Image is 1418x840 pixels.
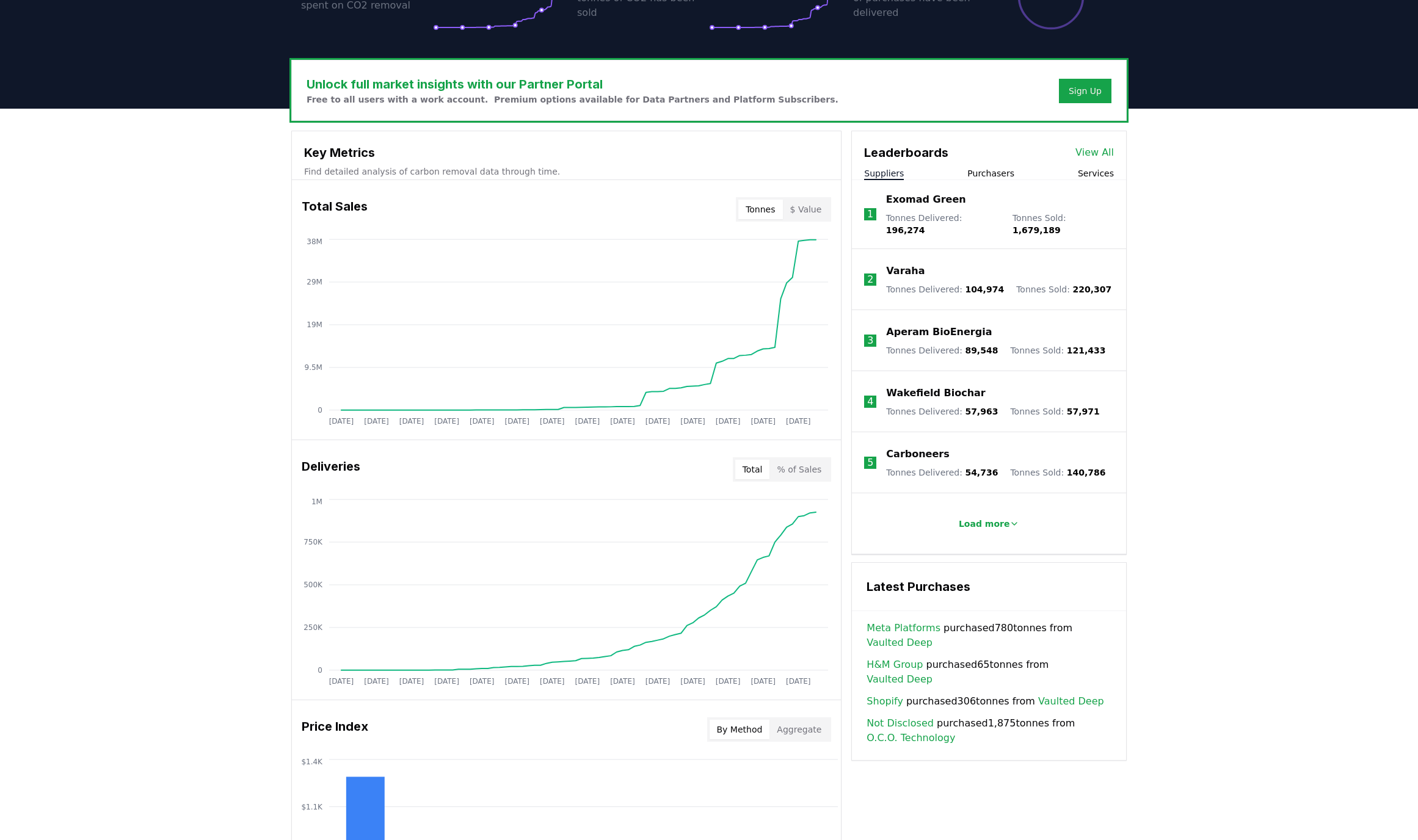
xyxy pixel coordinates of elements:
h3: Key Metrics [304,143,829,162]
tspan: 38M [307,237,322,246]
p: 2 [867,272,873,287]
h3: Unlock full market insights with our Partner Portal [307,75,838,93]
p: Free to all users with a work account. Premium options available for Data Partners and Platform S... [307,93,838,106]
tspan: [DATE] [610,417,635,425]
tspan: 500K [304,581,323,589]
p: 4 [867,394,873,409]
tspan: [DATE] [434,417,459,425]
button: Load more [949,512,1030,536]
button: Total [735,460,770,479]
tspan: 1M [311,498,322,506]
span: 220,307 [1072,284,1111,294]
button: Purchasers [967,167,1014,179]
a: Not Disclosed [867,716,934,731]
tspan: [DATE] [681,417,706,425]
p: Find detailed analysis of carbon removal data through time. [304,165,829,178]
button: $ Value [783,200,829,219]
tspan: [DATE] [751,677,776,686]
tspan: 0 [318,666,322,675]
p: 1 [867,207,873,222]
p: Tonnes Sold : [1010,466,1105,479]
a: Wakefield Biochar [886,386,985,400]
a: Carboneers [886,447,949,462]
h3: Total Sales [302,197,368,222]
tspan: [DATE] [610,677,635,686]
tspan: 250K [304,623,323,632]
tspan: [DATE] [645,677,671,686]
tspan: 19M [307,320,322,329]
tspan: 29M [307,278,322,286]
tspan: [DATE] [329,677,354,686]
tspan: [DATE] [786,417,811,425]
a: Vaulted Deep [867,635,933,650]
tspan: 9.5M [305,363,322,372]
a: Varaha [886,264,925,278]
span: 1,679,189 [1013,225,1061,235]
span: 89,548 [965,346,998,355]
p: Tonnes Sold : [1010,405,1099,418]
p: 3 [867,333,873,348]
button: Suppliers [864,167,904,179]
a: Vaulted Deep [867,672,933,687]
span: purchased 780 tonnes from [867,621,1111,650]
a: Meta Platforms [867,621,940,635]
tspan: [DATE] [645,417,671,425]
a: O.C.O. Technology [867,731,955,745]
tspan: $1.4K [301,758,323,766]
tspan: [DATE] [470,677,495,686]
p: Load more [959,518,1010,530]
tspan: [DATE] [575,417,600,425]
p: Tonnes Sold : [1016,283,1111,295]
tspan: [DATE] [751,417,776,425]
tspan: [DATE] [540,417,565,425]
button: Tonnes [738,200,782,219]
span: 121,433 [1067,346,1106,355]
span: 196,274 [886,225,925,235]
button: Services [1078,167,1114,179]
button: % of Sales [769,460,829,479]
tspan: [DATE] [505,677,530,686]
span: 57,971 [1067,407,1100,416]
tspan: [DATE] [399,677,424,686]
tspan: [DATE] [434,677,459,686]
h3: Deliveries [302,457,360,482]
tspan: [DATE] [716,677,741,686]
tspan: [DATE] [540,677,565,686]
a: Exomad Green [886,192,966,207]
p: Tonnes Sold : [1013,212,1114,236]
tspan: [DATE] [470,417,495,425]
span: 140,786 [1067,468,1106,477]
tspan: [DATE] [786,677,811,686]
a: Shopify [867,694,903,709]
tspan: [DATE] [505,417,530,425]
span: purchased 306 tonnes from [867,694,1103,709]
p: Tonnes Delivered : [886,466,998,479]
tspan: 0 [318,406,322,415]
h3: Leaderboards [864,143,948,162]
span: purchased 65 tonnes from [867,657,1111,687]
a: Vaulted Deep [1038,694,1104,709]
tspan: $1.1K [301,803,323,811]
p: Tonnes Delivered : [886,283,1004,295]
p: Tonnes Delivered : [886,212,1000,236]
span: 54,736 [965,468,998,477]
p: 5 [867,455,873,470]
tspan: [DATE] [364,677,389,686]
a: Sign Up [1069,85,1102,97]
a: H&M Group [867,657,923,672]
span: purchased 1,875 tonnes from [867,716,1111,745]
h3: Latest Purchases [867,577,1111,596]
tspan: 750K [304,538,323,546]
button: Sign Up [1059,79,1111,103]
button: By Method [710,720,770,739]
a: Aperam BioEnergia [886,325,992,339]
tspan: [DATE] [364,417,389,425]
tspan: [DATE] [681,677,706,686]
p: Tonnes Delivered : [886,344,998,357]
